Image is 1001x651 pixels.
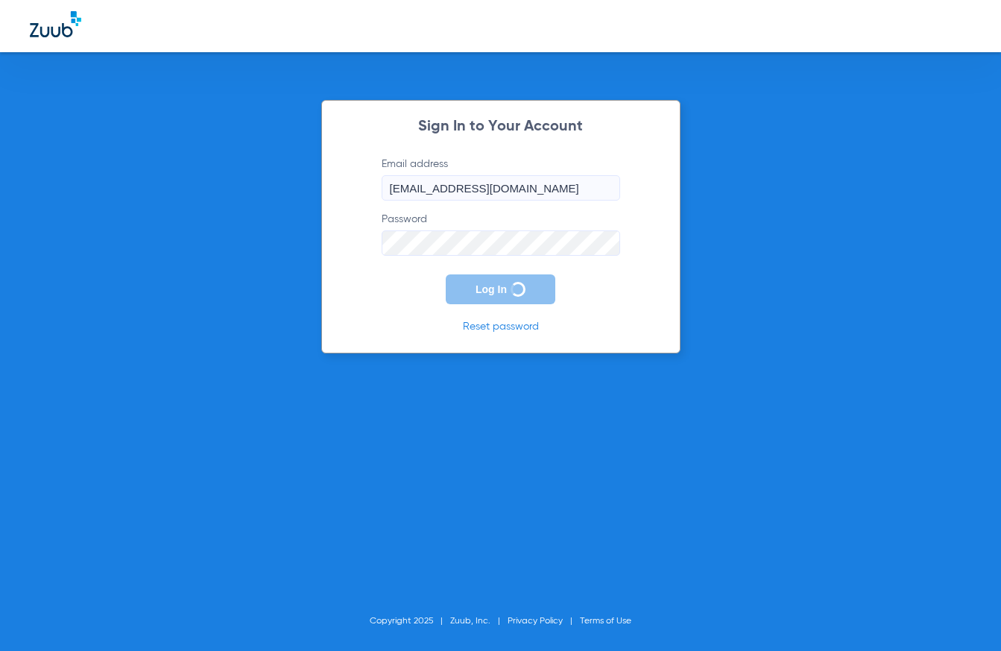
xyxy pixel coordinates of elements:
[450,614,508,629] li: Zuub, Inc.
[382,230,620,256] input: Password
[382,157,620,201] label: Email address
[446,274,555,304] button: Log In
[508,617,563,626] a: Privacy Policy
[463,321,539,332] a: Reset password
[30,11,81,37] img: Zuub Logo
[382,212,620,256] label: Password
[476,283,507,295] span: Log In
[359,119,642,134] h2: Sign In to Your Account
[580,617,631,626] a: Terms of Use
[382,175,620,201] input: Email address
[370,614,450,629] li: Copyright 2025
